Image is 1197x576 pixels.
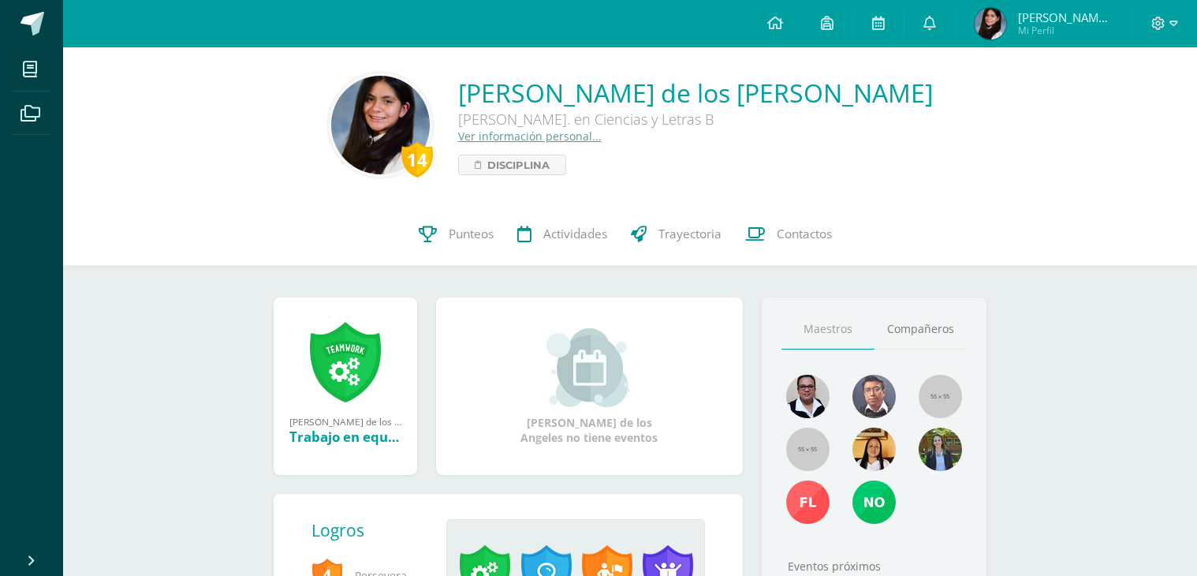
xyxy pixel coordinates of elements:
[458,129,602,144] a: Ver información personal...
[289,428,401,446] div: Trabajo en equipo
[289,415,401,428] div: [PERSON_NAME] de los Angeles obtuvo
[786,481,830,524] img: 57c4e928f643661f27a38ec3fbef529c.png
[975,8,1006,39] img: 62dd456a4c999dad95d6d9c500f77ad2.png
[852,481,896,524] img: 7e5ce3178e263c1de2a2f09ff2bb6eb7.png
[619,203,733,266] a: Trayectoria
[919,428,962,471] img: 7d61841bcfb191287f003a87f3c9ee53.png
[407,203,505,266] a: Punteos
[543,226,607,242] span: Actividades
[781,309,874,350] a: Maestros
[401,141,433,178] div: 14
[546,328,632,407] img: event_small.png
[852,375,896,418] img: bf3cc4379d1deeebe871fe3ba6f72a08.png
[458,110,931,129] div: [PERSON_NAME]. en Ciencias y Letras B
[449,226,494,242] span: Punteos
[852,428,896,471] img: 46f6fa15264c5e69646c4d280a212a31.png
[733,203,844,266] a: Contactos
[874,309,968,350] a: Compañeros
[786,428,830,471] img: 55x55
[1018,24,1113,37] span: Mi Perfil
[919,375,962,418] img: 55x55
[786,375,830,418] img: e41c3894aaf89bb740a7d8c448248d63.png
[781,559,968,574] div: Eventos próximos
[658,226,722,242] span: Trayectoria
[458,155,566,175] a: Disciplina
[311,519,434,541] div: Logros
[777,226,832,242] span: Contactos
[1018,9,1113,25] span: [PERSON_NAME] de los Angeles
[487,155,550,174] span: Disciplina
[505,203,619,266] a: Actividades
[458,76,933,110] a: [PERSON_NAME] de los [PERSON_NAME]
[331,76,430,174] img: 63b834080b4668b05b988602bdc58142.png
[510,328,668,445] div: [PERSON_NAME] de los Angeles no tiene eventos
